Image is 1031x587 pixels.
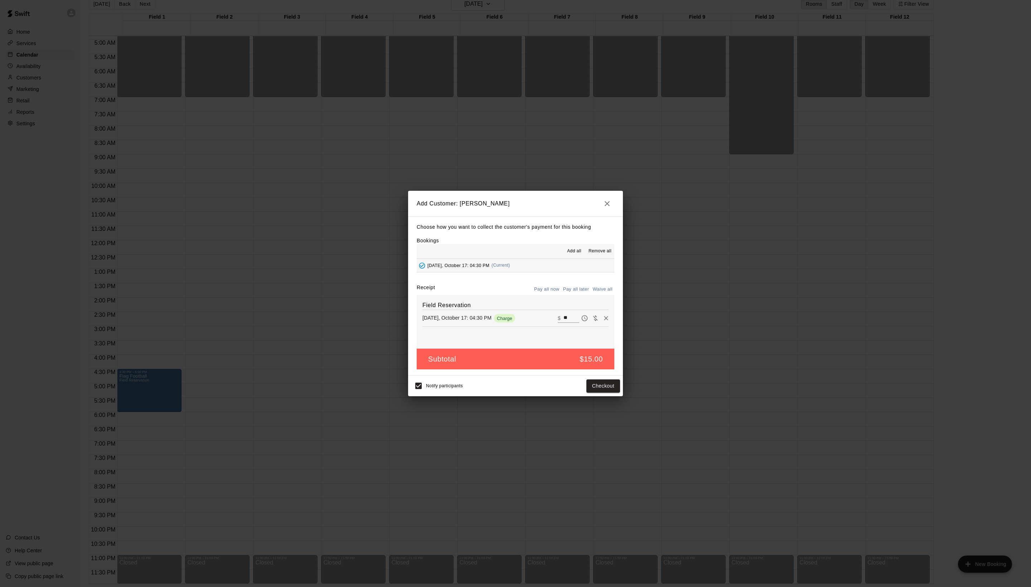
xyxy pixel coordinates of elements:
[558,315,561,322] p: $
[426,384,463,389] span: Notify participants
[586,379,620,393] button: Checkout
[417,260,427,271] button: Added - Collect Payment
[427,263,489,268] span: [DATE], October 17: 04:30 PM
[567,248,581,255] span: Add all
[408,191,623,217] h2: Add Customer: [PERSON_NAME]
[494,316,515,321] span: Charge
[563,246,586,257] button: Add all
[417,238,439,243] label: Bookings
[601,313,611,324] button: Remove
[422,301,609,310] h6: Field Reservation
[532,284,561,295] button: Pay all now
[586,246,614,257] button: Remove all
[591,284,614,295] button: Waive all
[580,354,603,364] h5: $15.00
[561,284,591,295] button: Pay all later
[589,248,611,255] span: Remove all
[417,259,614,272] button: Added - Collect Payment[DATE], October 17: 04:30 PM(Current)
[579,315,590,321] span: Pay later
[428,354,456,364] h5: Subtotal
[492,263,510,268] span: (Current)
[422,314,492,321] p: [DATE], October 17: 04:30 PM
[417,223,614,232] p: Choose how you want to collect the customer's payment for this booking
[417,284,435,295] label: Receipt
[590,315,601,321] span: Waive payment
